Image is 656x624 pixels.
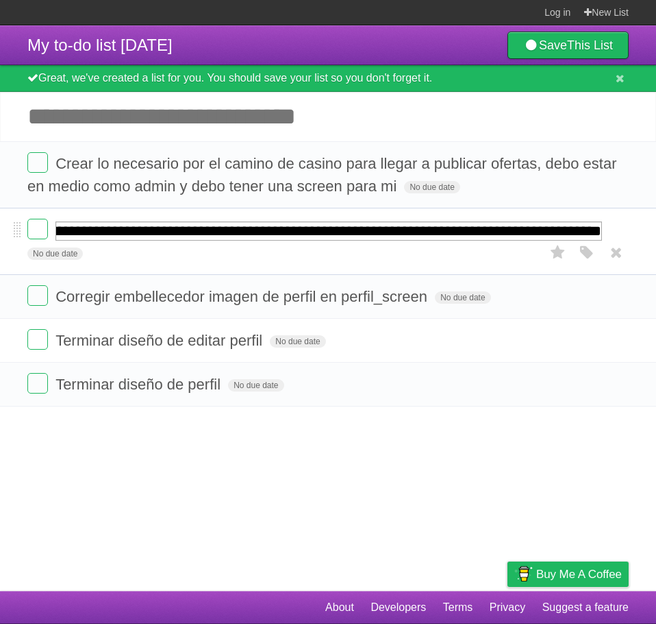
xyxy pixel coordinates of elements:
span: Buy me a coffee [536,562,622,586]
a: Developers [370,595,426,621]
span: No due date [228,379,283,392]
a: SaveThis List [507,32,629,59]
label: Done [27,152,48,173]
span: Terminar diseño de perfil [55,376,224,393]
span: My to-do list [DATE] [27,36,173,54]
label: Star task [545,241,571,264]
label: Done [27,373,48,394]
span: No due date [435,291,490,304]
span: Corregir embellecedor imagen de perfil en perfil_screen [55,288,431,305]
a: Buy me a coffee [507,562,629,587]
a: About [325,595,354,621]
span: No due date [27,248,83,260]
a: Privacy [490,595,525,621]
span: No due date [404,181,459,193]
span: Crear lo necesario por el camino de casino para llegar a publicar ofertas, debo estar en medio co... [27,155,616,195]
a: Terms [443,595,473,621]
label: Done [27,329,48,350]
b: This List [567,38,613,52]
span: No due date [270,335,325,348]
label: Done [27,285,48,306]
img: Buy me a coffee [514,562,533,586]
label: Done [27,219,48,239]
a: Suggest a feature [542,595,629,621]
span: Terminar diseño de editar perfil [55,332,266,349]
